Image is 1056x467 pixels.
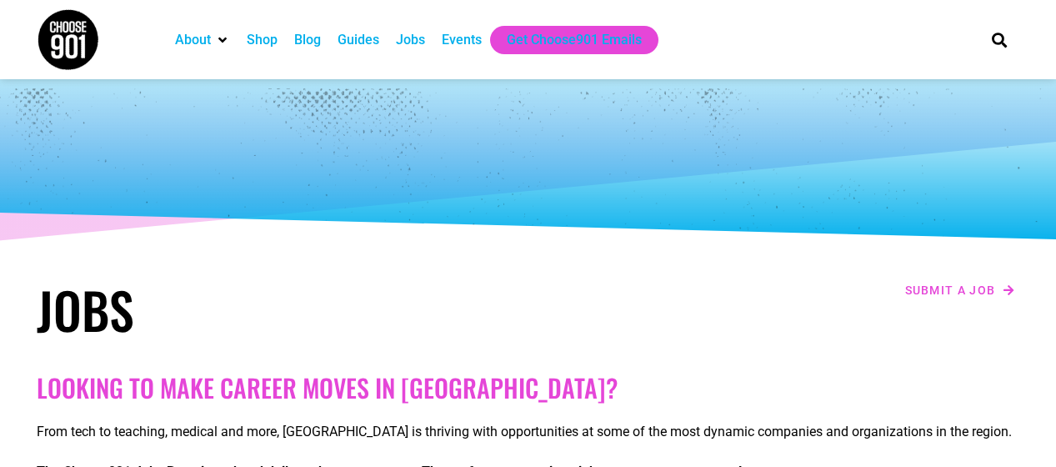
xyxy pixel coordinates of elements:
[37,373,1020,403] h2: Looking to make career moves in [GEOGRAPHIC_DATA]?
[175,30,211,50] a: About
[442,30,482,50] a: Events
[905,284,996,296] span: Submit a job
[167,26,963,54] nav: Main nav
[247,30,278,50] a: Shop
[338,30,379,50] a: Guides
[294,30,321,50] a: Blog
[507,30,642,50] a: Get Choose901 Emails
[37,279,520,339] h1: Jobs
[900,279,1020,301] a: Submit a job
[396,30,425,50] a: Jobs
[37,422,1020,442] p: From tech to teaching, medical and more, [GEOGRAPHIC_DATA] is thriving with opportunities at some...
[985,26,1013,53] div: Search
[167,26,238,54] div: About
